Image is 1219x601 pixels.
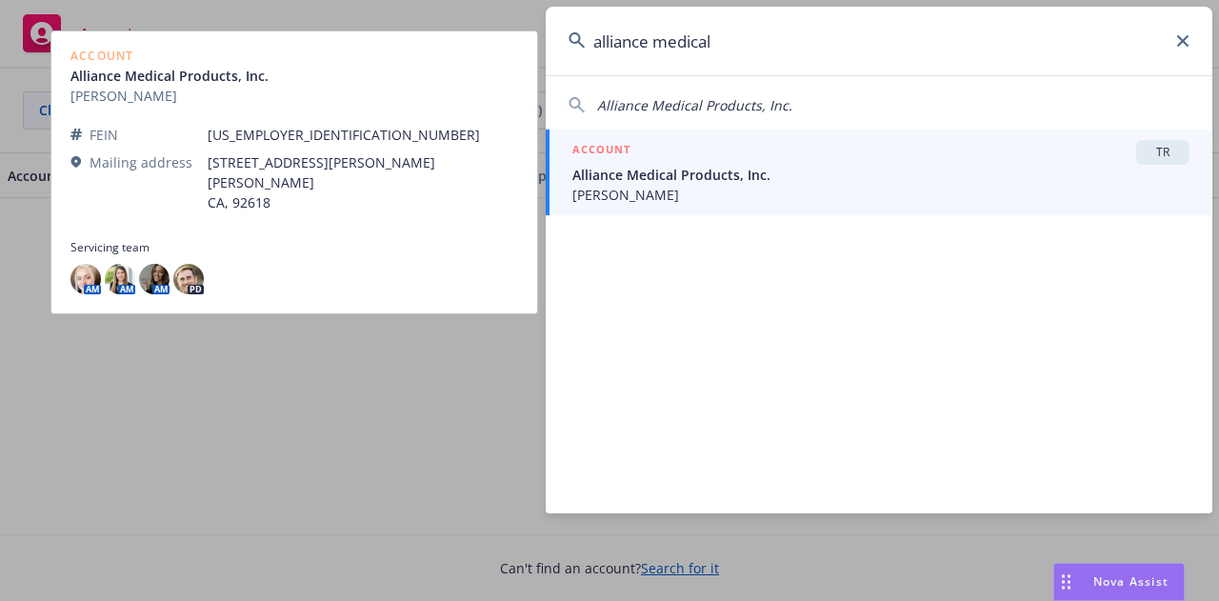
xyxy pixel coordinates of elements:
span: Alliance Medical Products, Inc. [597,96,792,114]
span: [PERSON_NAME] [572,185,1189,205]
span: Alliance Medical Products, Inc. [572,165,1189,185]
h5: ACCOUNT [572,140,630,163]
div: Drag to move [1054,564,1078,600]
input: Search... [546,7,1212,75]
span: Nova Assist [1093,573,1169,590]
button: Nova Assist [1053,563,1185,601]
a: ACCOUNTTRAlliance Medical Products, Inc.[PERSON_NAME] [546,130,1212,215]
span: TR [1144,144,1182,161]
